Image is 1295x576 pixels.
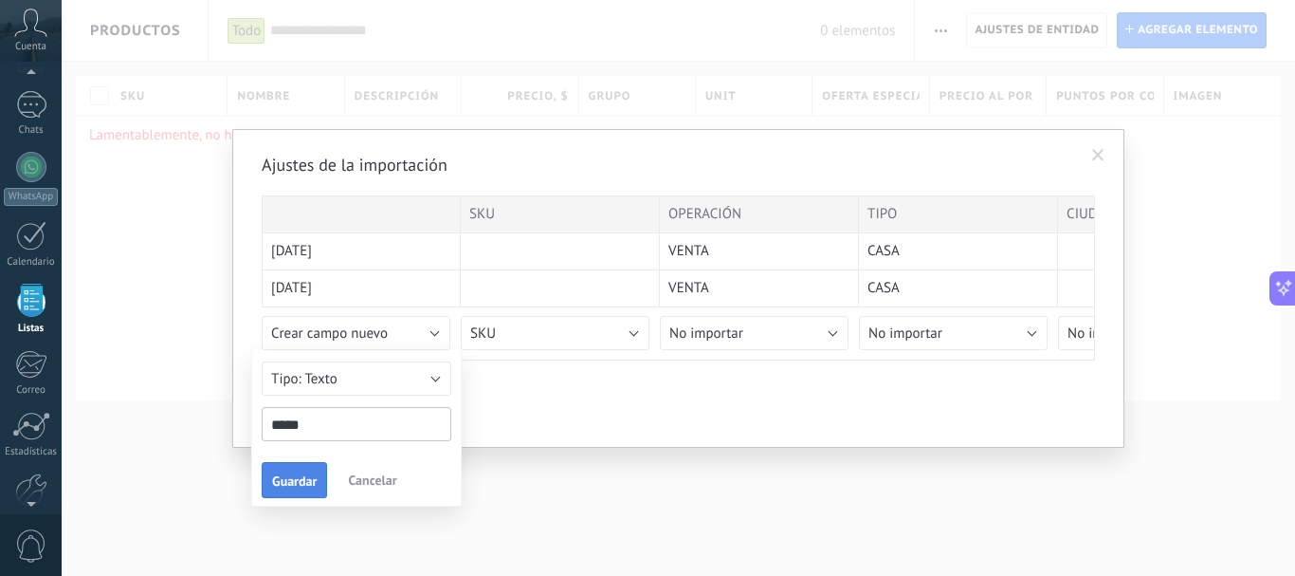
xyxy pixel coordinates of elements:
span: Guardar [272,474,317,488]
h2: Ajustes de la importación [262,154,1076,177]
div: Calendario [4,256,59,269]
span: Texto [304,370,337,388]
div: Correo [4,384,59,397]
span: Cuenta [15,41,46,53]
div: Listas [4,323,59,335]
button: Cancelar [340,466,404,494]
div: Estadísticas [4,446,59,458]
div: Chats [4,124,59,137]
span: Cancelar [348,472,396,489]
button: Texto [262,362,451,396]
button: Guardar [262,462,327,498]
div: WhatsApp [4,188,58,206]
